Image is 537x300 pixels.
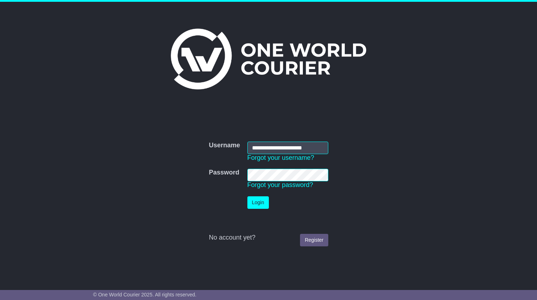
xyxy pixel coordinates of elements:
[247,196,269,209] button: Login
[300,234,328,246] a: Register
[209,169,239,177] label: Password
[247,181,313,188] a: Forgot your password?
[209,142,240,149] label: Username
[171,29,366,89] img: One World
[93,292,197,297] span: © One World Courier 2025. All rights reserved.
[247,154,314,161] a: Forgot your username?
[209,234,328,242] div: No account yet?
